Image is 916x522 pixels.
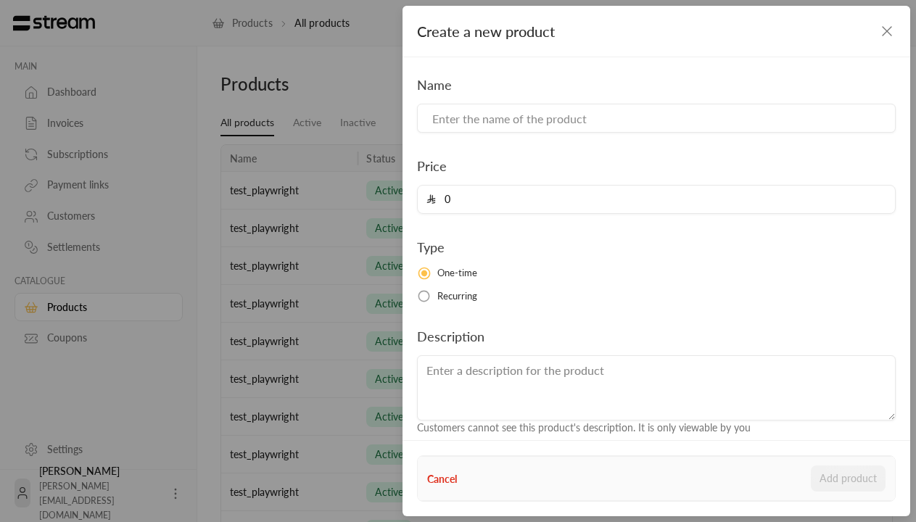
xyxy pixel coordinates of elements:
input: Enter the name of the product [417,104,896,133]
span: Recurring [437,289,478,304]
span: Create a new product [417,22,555,40]
span: One-time [437,266,478,281]
label: Name [417,75,452,95]
label: Description [417,326,484,347]
label: Price [417,156,447,176]
span: Customers cannot see this product's description. It is only viewable by you [417,421,751,434]
label: Type [417,237,445,257]
button: Cancel [427,471,457,486]
input: Enter the price for the product [436,186,886,213]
